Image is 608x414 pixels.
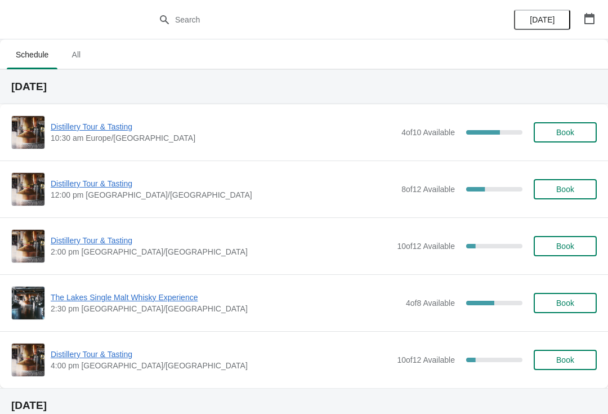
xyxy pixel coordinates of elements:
span: 8 of 12 Available [401,185,455,194]
span: [DATE] [530,15,555,24]
span: All [62,44,90,65]
span: Distillery Tour & Tasting [51,178,396,189]
span: 2:00 pm [GEOGRAPHIC_DATA]/[GEOGRAPHIC_DATA] [51,246,391,257]
img: Distillery Tour & Tasting | | 12:00 pm Europe/London [12,173,44,206]
button: Book [534,179,597,199]
span: Schedule [7,44,57,65]
span: Book [556,355,574,364]
input: Search [175,10,456,30]
span: Book [556,299,574,308]
img: Distillery Tour & Tasting | | 10:30 am Europe/London [12,116,44,149]
span: Distillery Tour & Tasting [51,235,391,246]
span: 4 of 8 Available [406,299,455,308]
button: Book [534,236,597,256]
button: Book [534,122,597,143]
img: Distillery Tour & Tasting | | 2:00 pm Europe/London [12,230,44,262]
img: The Lakes Single Malt Whisky Experience | | 2:30 pm Europe/London [12,287,44,319]
button: Book [534,293,597,313]
span: 12:00 pm [GEOGRAPHIC_DATA]/[GEOGRAPHIC_DATA] [51,189,396,201]
span: 10 of 12 Available [397,355,455,364]
span: 4:00 pm [GEOGRAPHIC_DATA]/[GEOGRAPHIC_DATA] [51,360,391,371]
span: Book [556,128,574,137]
span: Distillery Tour & Tasting [51,349,391,360]
span: Distillery Tour & Tasting [51,121,396,132]
span: Book [556,242,574,251]
span: 4 of 10 Available [401,128,455,137]
h2: [DATE] [11,400,597,411]
img: Distillery Tour & Tasting | | 4:00 pm Europe/London [12,344,44,376]
span: 10:30 am Europe/[GEOGRAPHIC_DATA] [51,132,396,144]
span: The Lakes Single Malt Whisky Experience [51,292,400,303]
button: [DATE] [514,10,570,30]
span: Book [556,185,574,194]
span: 10 of 12 Available [397,242,455,251]
h2: [DATE] [11,81,597,92]
button: Book [534,350,597,370]
span: 2:30 pm [GEOGRAPHIC_DATA]/[GEOGRAPHIC_DATA] [51,303,400,314]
